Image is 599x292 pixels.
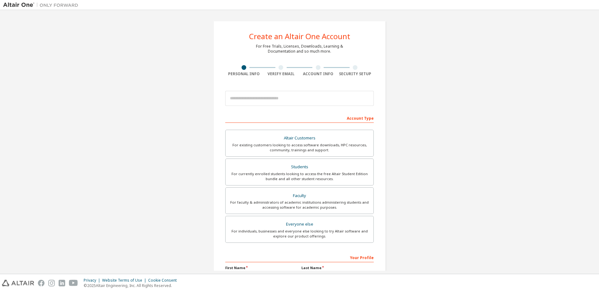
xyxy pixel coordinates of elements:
[84,283,180,288] p: © 2025 Altair Engineering, Inc. All Rights Reserved.
[301,265,374,270] label: Last Name
[229,134,370,143] div: Altair Customers
[229,229,370,239] div: For individuals, businesses and everyone else looking to try Altair software and explore our prod...
[84,278,102,283] div: Privacy
[337,71,374,76] div: Security Setup
[38,280,44,286] img: facebook.svg
[229,163,370,171] div: Students
[229,220,370,229] div: Everyone else
[225,113,374,123] div: Account Type
[2,280,34,286] img: altair_logo.svg
[229,200,370,210] div: For faculty & administrators of academic institutions administering students and accessing softwa...
[299,71,337,76] div: Account Info
[229,171,370,181] div: For currently enrolled students looking to access the free Altair Student Edition bundle and all ...
[225,71,263,76] div: Personal Info
[229,143,370,153] div: For existing customers looking to access software downloads, HPC resources, community, trainings ...
[102,278,148,283] div: Website Terms of Use
[69,280,78,286] img: youtube.svg
[3,2,81,8] img: Altair One
[148,278,180,283] div: Cookie Consent
[48,280,55,286] img: instagram.svg
[249,33,350,40] div: Create an Altair One Account
[225,252,374,262] div: Your Profile
[263,71,300,76] div: Verify Email
[225,265,298,270] label: First Name
[256,44,343,54] div: For Free Trials, Licenses, Downloads, Learning & Documentation and so much more.
[59,280,65,286] img: linkedin.svg
[229,191,370,200] div: Faculty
